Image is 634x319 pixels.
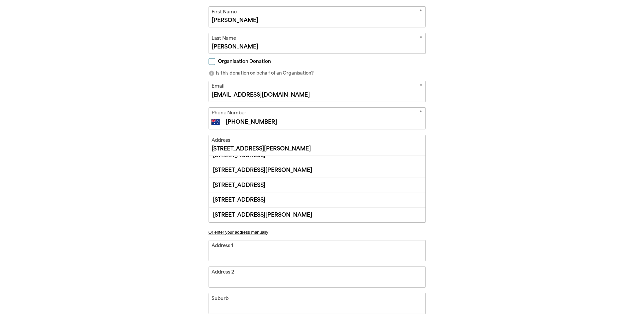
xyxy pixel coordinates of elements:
div: [STREET_ADDRESS][PERSON_NAME] [209,163,425,178]
i: info [209,70,215,76]
p: Is this donation on behalf of an Organisation? [209,70,426,77]
input: Organisation Donation [209,58,215,65]
span: Organisation Donation [218,58,271,65]
div: [STREET_ADDRESS] [209,193,425,207]
div: [STREET_ADDRESS][PERSON_NAME] [209,207,425,222]
button: Or enter your address manually [209,230,426,235]
div: [STREET_ADDRESS] [209,178,425,192]
i: Required [419,109,422,118]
